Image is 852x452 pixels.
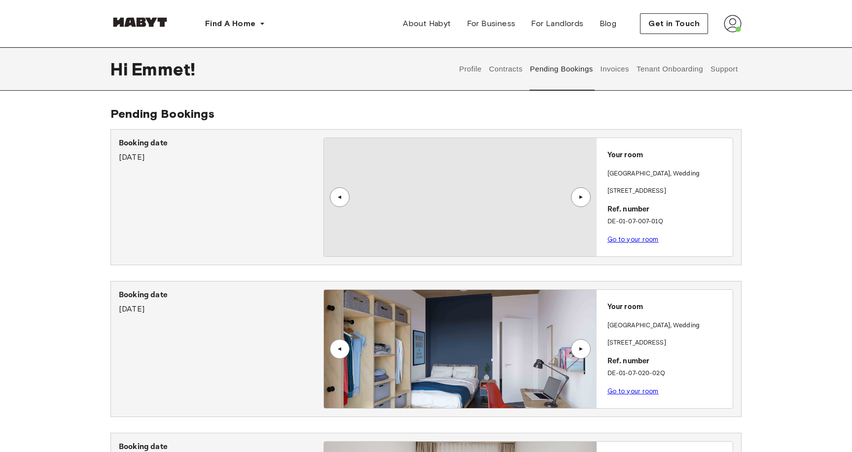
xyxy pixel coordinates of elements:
button: Invoices [599,47,630,91]
a: For Landlords [523,14,591,34]
img: Habyt [110,17,170,27]
a: Blog [592,14,625,34]
span: Find A Home [205,18,255,30]
div: ▲ [335,194,345,200]
p: DE-01-07-020-02Q [607,369,729,379]
span: For Landlords [531,18,583,30]
div: [DATE] [119,138,323,163]
button: Pending Bookings [529,47,594,91]
p: Booking date [119,138,323,149]
img: Image of the room [324,290,596,408]
p: [STREET_ADDRESS] [607,338,729,348]
span: Emmet ! [132,59,195,79]
p: [GEOGRAPHIC_DATA] , Wedding [607,169,700,179]
span: For Business [467,18,516,30]
p: Ref. number [607,356,729,367]
span: Pending Bookings [110,106,214,121]
a: Go to your room [607,387,659,395]
img: avatar [724,15,742,33]
div: ▲ [576,346,586,352]
p: Your room [607,150,729,161]
p: [GEOGRAPHIC_DATA] , Wedding [607,321,700,331]
span: Hi [110,59,132,79]
div: [DATE] [119,289,323,315]
span: About Habyt [403,18,451,30]
a: Go to your room [607,236,659,243]
button: Contracts [488,47,524,91]
div: user profile tabs [456,47,742,91]
p: [STREET_ADDRESS] [607,186,729,196]
button: Profile [458,47,483,91]
div: ▲ [335,346,345,352]
button: Get in Touch [640,13,708,34]
button: Tenant Onboarding [636,47,705,91]
span: Get in Touch [648,18,700,30]
a: For Business [459,14,524,34]
a: About Habyt [395,14,459,34]
img: Image of the room [324,138,596,256]
button: Support [709,47,739,91]
span: Blog [600,18,617,30]
p: DE-01-07-007-01Q [607,217,729,227]
p: Booking date [119,289,323,301]
p: Your room [607,302,729,313]
p: Ref. number [607,204,729,215]
div: ▲ [576,194,586,200]
button: Find A Home [197,14,273,34]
